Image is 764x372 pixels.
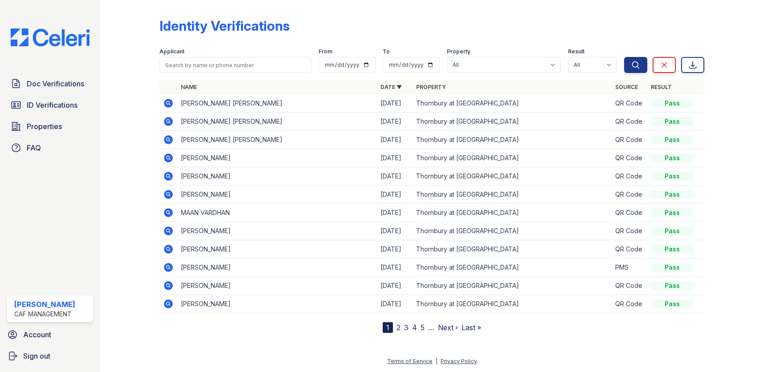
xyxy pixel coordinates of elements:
[413,277,612,295] td: Thornbury at [GEOGRAPHIC_DATA]
[412,323,417,332] a: 4
[383,322,393,333] div: 1
[413,113,612,131] td: Thornbury at [GEOGRAPHIC_DATA]
[612,295,647,313] td: QR Code
[651,84,672,90] a: Result
[612,131,647,149] td: QR Code
[651,208,694,217] div: Pass
[651,190,694,199] div: Pass
[377,204,413,222] td: [DATE]
[651,135,694,144] div: Pass
[377,240,413,259] td: [DATE]
[413,204,612,222] td: Thornbury at [GEOGRAPHIC_DATA]
[7,117,93,135] a: Properties
[447,48,470,55] label: Property
[651,172,694,181] div: Pass
[615,84,638,90] a: Source
[377,186,413,204] td: [DATE]
[413,94,612,113] td: Thornbury at [GEOGRAPHIC_DATA]
[651,226,694,235] div: Pass
[377,149,413,167] td: [DATE]
[612,204,647,222] td: QR Code
[27,78,84,89] span: Doc Verifications
[651,263,694,272] div: Pass
[7,139,93,157] a: FAQ
[612,259,647,277] td: PMS
[421,323,425,332] a: 5
[568,48,584,55] label: Result
[612,167,647,186] td: QR Code
[428,322,434,333] span: …
[4,347,97,365] a: Sign out
[319,48,332,55] label: From
[377,277,413,295] td: [DATE]
[413,222,612,240] td: Thornbury at [GEOGRAPHIC_DATA]
[413,131,612,149] td: Thornbury at [GEOGRAPHIC_DATA]
[651,99,694,108] div: Pass
[416,84,446,90] a: Property
[383,48,390,55] label: To
[159,57,311,73] input: Search by name or phone number
[413,295,612,313] td: Thornbury at [GEOGRAPHIC_DATA]
[177,113,376,131] td: [PERSON_NAME] [PERSON_NAME]
[651,281,694,290] div: Pass
[441,358,477,364] a: Privacy Policy
[651,245,694,254] div: Pass
[377,259,413,277] td: [DATE]
[177,94,376,113] td: [PERSON_NAME] [PERSON_NAME]
[177,186,376,204] td: [PERSON_NAME]
[23,329,51,340] span: Account
[651,299,694,308] div: Pass
[387,358,433,364] a: Terms of Service
[177,167,376,186] td: [PERSON_NAME]
[7,96,93,114] a: ID Verifications
[462,323,481,332] a: Last »
[413,186,612,204] td: Thornbury at [GEOGRAPHIC_DATA]
[413,167,612,186] td: Thornbury at [GEOGRAPHIC_DATA]
[27,121,62,132] span: Properties
[396,323,400,332] a: 2
[177,204,376,222] td: MAAN VARDHAN
[14,310,75,319] div: CAF Management
[612,222,647,240] td: QR Code
[612,149,647,167] td: QR Code
[181,84,197,90] a: Name
[177,131,376,149] td: [PERSON_NAME] [PERSON_NAME]
[377,167,413,186] td: [DATE]
[377,295,413,313] td: [DATE]
[7,75,93,93] a: Doc Verifications
[177,277,376,295] td: [PERSON_NAME]
[4,28,97,46] img: CE_Logo_Blue-a8612792a0a2168367f1c8372b55b34899dd931a85d93a1a3d3e32e68fde9ad4.png
[177,222,376,240] td: [PERSON_NAME]
[27,100,78,110] span: ID Verifications
[23,351,50,361] span: Sign out
[27,142,41,153] span: FAQ
[4,326,97,344] a: Account
[436,358,437,364] div: |
[159,48,184,55] label: Applicant
[404,323,409,332] a: 3
[612,240,647,259] td: QR Code
[438,323,458,332] a: Next ›
[612,277,647,295] td: QR Code
[612,113,647,131] td: QR Code
[177,149,376,167] td: [PERSON_NAME]
[651,117,694,126] div: Pass
[377,222,413,240] td: [DATE]
[377,131,413,149] td: [DATE]
[177,295,376,313] td: [PERSON_NAME]
[612,94,647,113] td: QR Code
[413,259,612,277] td: Thornbury at [GEOGRAPHIC_DATA]
[177,240,376,259] td: [PERSON_NAME]
[380,84,402,90] a: Date ▼
[377,113,413,131] td: [DATE]
[413,240,612,259] td: Thornbury at [GEOGRAPHIC_DATA]
[612,186,647,204] td: QR Code
[377,94,413,113] td: [DATE]
[413,149,612,167] td: Thornbury at [GEOGRAPHIC_DATA]
[14,299,75,310] div: [PERSON_NAME]
[651,154,694,162] div: Pass
[159,18,290,34] div: Identity Verifications
[177,259,376,277] td: [PERSON_NAME]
